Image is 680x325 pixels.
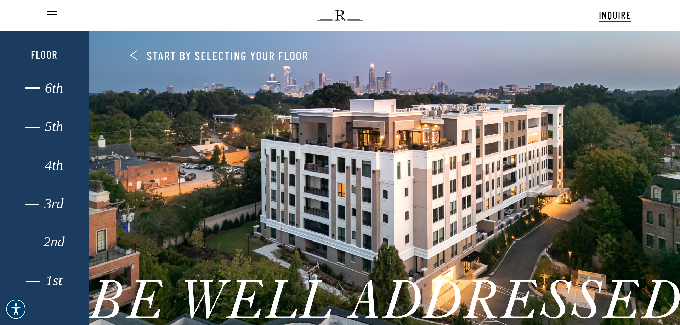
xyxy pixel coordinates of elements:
a: Navigation Menu [45,12,57,19]
div: 1st [13,276,75,285]
span: INQUIRE [599,9,631,21]
div: 5th [13,122,75,131]
div: 2nd [13,237,75,246]
div: 4th [13,161,75,170]
div: Floor [13,48,75,61]
div: 3rd [13,199,75,208]
div: Accessibility Menu [5,298,27,320]
div: 6th [13,83,75,93]
a: INQUIRE [599,8,631,22]
img: The Regent [317,10,363,21]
